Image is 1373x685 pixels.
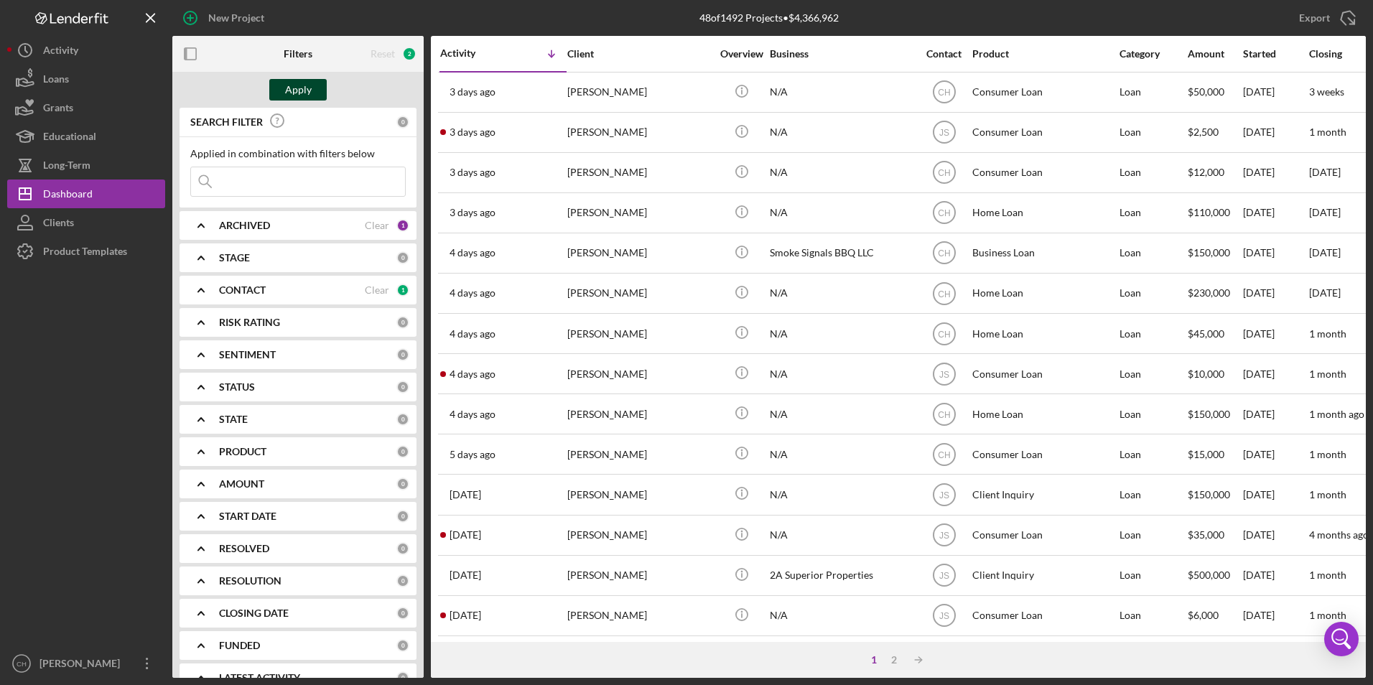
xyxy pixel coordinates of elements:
[770,597,913,635] div: N/A
[1120,48,1186,60] div: Category
[7,36,165,65] button: Activity
[190,148,406,159] div: Applied in combination with filters below
[567,274,711,312] div: [PERSON_NAME]
[1120,395,1186,433] div: Loan
[1243,48,1308,60] div: Started
[219,381,255,393] b: STATUS
[43,93,73,126] div: Grants
[1243,113,1308,152] div: [DATE]
[190,116,263,128] b: SEARCH FILTER
[1324,622,1359,656] div: Open Intercom Messenger
[396,574,409,587] div: 0
[396,284,409,297] div: 1
[17,660,27,668] text: CH
[1243,274,1308,312] div: [DATE]
[972,475,1116,513] div: Client Inquiry
[1120,73,1186,111] div: Loan
[440,47,503,59] div: Activity
[36,649,129,681] div: [PERSON_NAME]
[972,395,1116,433] div: Home Loan
[972,73,1116,111] div: Consumer Loan
[219,575,281,587] b: RESOLUTION
[1243,73,1308,111] div: [DATE]
[1309,85,1344,98] time: 3 weeks
[269,79,327,101] button: Apply
[567,234,711,272] div: [PERSON_NAME]
[450,167,495,178] time: 2025-08-22 19:36
[972,234,1116,272] div: Business Loan
[7,180,165,208] button: Dashboard
[1309,206,1341,218] time: [DATE]
[7,208,165,237] a: Clients
[1120,597,1186,635] div: Loan
[396,639,409,652] div: 0
[938,449,950,460] text: CH
[1188,73,1242,111] div: $50,000
[1243,516,1308,554] div: [DATE]
[1243,314,1308,353] div: [DATE]
[1120,435,1186,473] div: Loan
[567,475,711,513] div: [PERSON_NAME]
[972,516,1116,554] div: Consumer Loan
[7,649,165,678] button: CH[PERSON_NAME]
[396,251,409,264] div: 0
[1243,194,1308,232] div: [DATE]
[7,151,165,180] button: Long-Term
[1120,355,1186,393] div: Loan
[219,252,250,264] b: STAGE
[939,531,949,541] text: JS
[219,672,300,684] b: LATEST ACTIVITY
[219,317,280,328] b: RISK RATING
[770,234,913,272] div: Smoke Signals BBQ LLC
[450,529,481,541] time: 2025-08-19 21:54
[396,413,409,426] div: 0
[7,122,165,151] a: Educational
[1243,234,1308,272] div: [DATE]
[1120,113,1186,152] div: Loan
[715,48,768,60] div: Overview
[219,607,289,619] b: CLOSING DATE
[938,248,950,258] text: CH
[939,571,949,581] text: JS
[770,154,913,192] div: N/A
[219,220,270,231] b: ARCHIVED
[219,511,276,522] b: START DATE
[1243,355,1308,393] div: [DATE]
[770,395,913,433] div: N/A
[1243,154,1308,192] div: [DATE]
[567,395,711,433] div: [PERSON_NAME]
[770,48,913,60] div: Business
[219,446,266,457] b: PRODUCT
[450,287,495,299] time: 2025-08-21 19:11
[219,543,269,554] b: RESOLVED
[567,597,711,635] div: [PERSON_NAME]
[43,180,93,212] div: Dashboard
[1188,48,1242,60] div: Amount
[365,220,389,231] div: Clear
[7,93,165,122] button: Grants
[770,314,913,353] div: N/A
[1188,274,1242,312] div: $230,000
[938,88,950,98] text: CH
[1243,637,1308,675] div: [DATE]
[7,237,165,266] button: Product Templates
[567,556,711,595] div: [PERSON_NAME]
[1188,355,1242,393] div: $10,000
[450,489,481,500] time: 2025-08-20 03:10
[567,48,711,60] div: Client
[396,219,409,232] div: 1
[219,478,264,490] b: AMOUNT
[699,12,839,24] div: 48 of 1492 Projects • $4,366,962
[770,637,913,675] div: 0045
[770,113,913,152] div: N/A
[450,207,495,218] time: 2025-08-22 15:57
[172,4,279,32] button: New Project
[972,637,1116,675] div: Consumer Loan
[396,381,409,393] div: 0
[1188,516,1242,554] div: $35,000
[1309,126,1346,138] time: 1 month
[1309,286,1341,299] time: [DATE]
[864,654,884,666] div: 1
[938,289,950,299] text: CH
[939,611,949,621] text: JS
